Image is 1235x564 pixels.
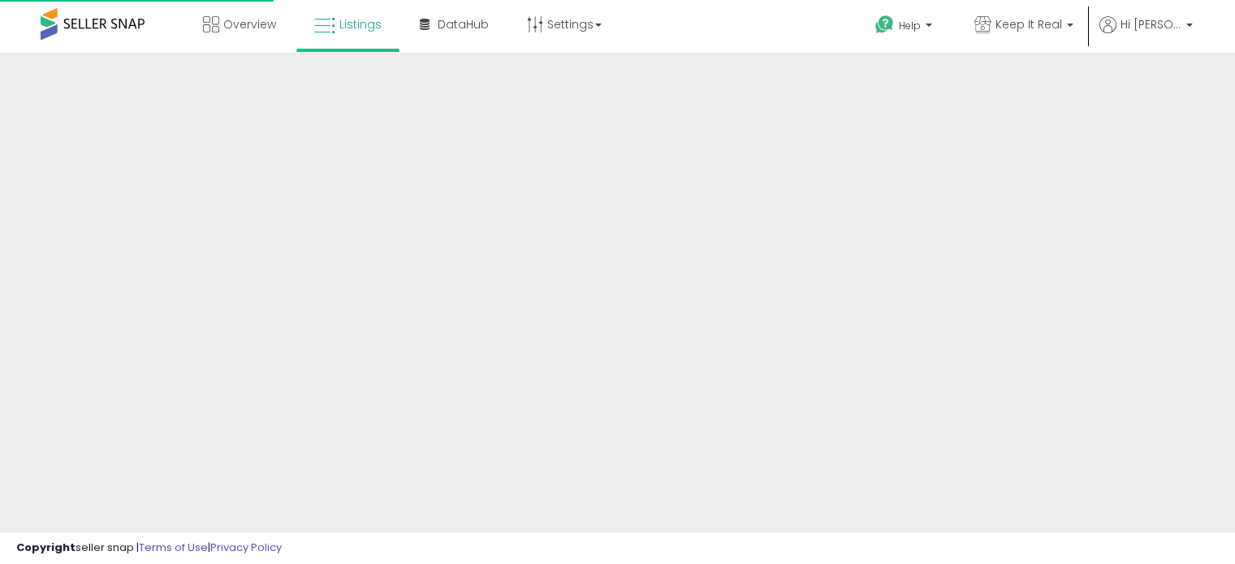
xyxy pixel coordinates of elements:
div: seller snap | | [16,540,282,556]
span: DataHub [438,16,489,32]
i: Get Help [874,15,895,35]
span: Hi [PERSON_NAME] [1121,16,1181,32]
span: Help [899,19,921,32]
a: Help [862,2,948,53]
span: Overview [223,16,276,32]
a: Terms of Use [139,540,208,555]
a: Hi [PERSON_NAME] [1099,16,1193,53]
span: Listings [339,16,382,32]
span: Keep It Real [995,16,1062,32]
strong: Copyright [16,540,76,555]
a: Privacy Policy [210,540,282,555]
